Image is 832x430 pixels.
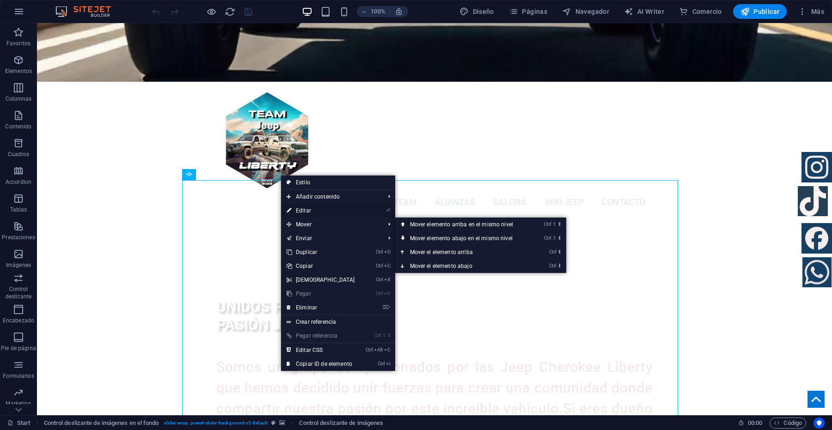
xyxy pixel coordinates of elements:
p: Cuadros [8,151,30,158]
a: CtrlCCopiar [281,259,361,273]
a: Estilo [281,176,395,189]
a: Ctrl⇧⬇Mover elemento abajo en el mismo nivel [395,231,532,245]
span: Añadir contenido [281,190,381,204]
span: Haz clic para seleccionar y doble clic para editar [44,418,159,429]
a: Ctrl⬆Mover el elemento arriba [395,245,532,259]
span: . slider-wrap .preset-slider-background-v2-default [163,418,268,429]
span: Mover [281,218,381,231]
a: ⌦Eliminar [281,301,361,315]
i: ⏎ [386,207,390,213]
i: Este elemento es un preajuste personalizable [271,420,275,425]
button: Páginas [505,4,551,19]
button: Haz clic para salir del modo de previsualización y seguir editando [206,6,217,17]
a: Ctrl⇧VPegar referencia [281,329,361,343]
p: Accordion [6,178,31,186]
span: AI Writer [624,7,664,16]
i: Al redimensionar, ajustar el nivel de zoom automáticamente para ajustarse al dispositivo elegido. [395,7,403,16]
i: ⬆ [557,249,562,255]
i: ⬇ [557,263,562,269]
p: Marketing [6,400,31,407]
img: Editor Logo [53,6,122,17]
span: Haz clic para seleccionar y doble clic para editar [299,418,383,429]
a: Crear referencia [281,315,395,329]
a: CtrlAltCEditar CSS [281,343,361,357]
span: Páginas [509,7,547,16]
button: Navegador [558,4,613,19]
a: CtrlVPegar [281,287,361,301]
i: ⬆ [557,221,562,227]
span: Publicar [740,7,780,16]
h6: 100% [371,6,385,17]
i: Ctrl [544,221,551,227]
i: C [384,263,391,269]
p: Columnas [6,95,32,103]
p: Favoritos [6,40,31,47]
p: Pie de página [1,345,36,352]
i: D [384,249,391,255]
i: Ctrl [549,263,557,269]
p: Elementos [5,67,32,75]
button: 100% [357,6,390,17]
i: Ctrl [374,333,381,339]
i: Ctrl [376,263,383,269]
span: Diseño [459,7,494,16]
i: Ctrl [549,249,557,255]
i: ⌦ [383,304,390,310]
h6: Tiempo de la sesión [738,418,763,429]
i: X [384,277,391,283]
p: Prestaciones [2,234,35,241]
i: Ctrl [378,361,385,367]
a: ⏎Editar [281,204,361,218]
i: V [387,333,390,339]
a: Haz clic para cancelar la selección y doble clic para abrir páginas [7,418,31,429]
button: Diseño [456,4,498,19]
i: Alt [374,347,383,353]
p: Imágenes [6,261,31,269]
i: V [384,291,391,297]
span: 00 00 [748,418,762,429]
i: ⬇ [557,235,562,241]
i: Ctrl [376,249,383,255]
span: Comercio [679,7,722,16]
i: C [384,347,391,353]
button: Comercio [675,4,726,19]
i: Ctrl [376,291,383,297]
button: Publicar [733,4,787,19]
button: AI Writer [620,4,668,19]
i: ⇧ [382,333,386,339]
span: Código [774,418,802,429]
button: Más [794,4,828,19]
span: Navegador [562,7,609,16]
i: Ctrl [376,277,383,283]
div: Diseño (Ctrl+Alt+Y) [456,4,498,19]
button: reload [224,6,235,17]
a: CtrlX[DEMOGRAPHIC_DATA] [281,273,361,287]
nav: breadcrumb [44,418,384,429]
p: Contenido [5,123,31,130]
span: Más [798,7,824,16]
i: I [386,361,391,367]
i: ⇧ [552,235,557,241]
i: ⇧ [552,221,557,227]
p: Encabezado [3,317,34,324]
button: Código [770,418,806,429]
p: Formularios [3,372,34,380]
a: CtrlICopiar ID de elemento [281,357,361,371]
span: : [754,419,756,426]
i: Ctrl [366,347,373,353]
a: Ctrl⬇Mover el elemento abajo [395,259,532,273]
a: CtrlDDuplicar [281,245,361,259]
a: Ctrl⇧⬆Mover elemento arriba en el mismo nivel [395,218,532,231]
p: Tablas [10,206,27,213]
a: Enviar [281,231,381,245]
button: Usercentrics [814,418,825,429]
i: Este elemento contiene un fondo [279,420,285,425]
i: Ctrl [544,235,551,241]
i: Volver a cargar página [225,6,235,17]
